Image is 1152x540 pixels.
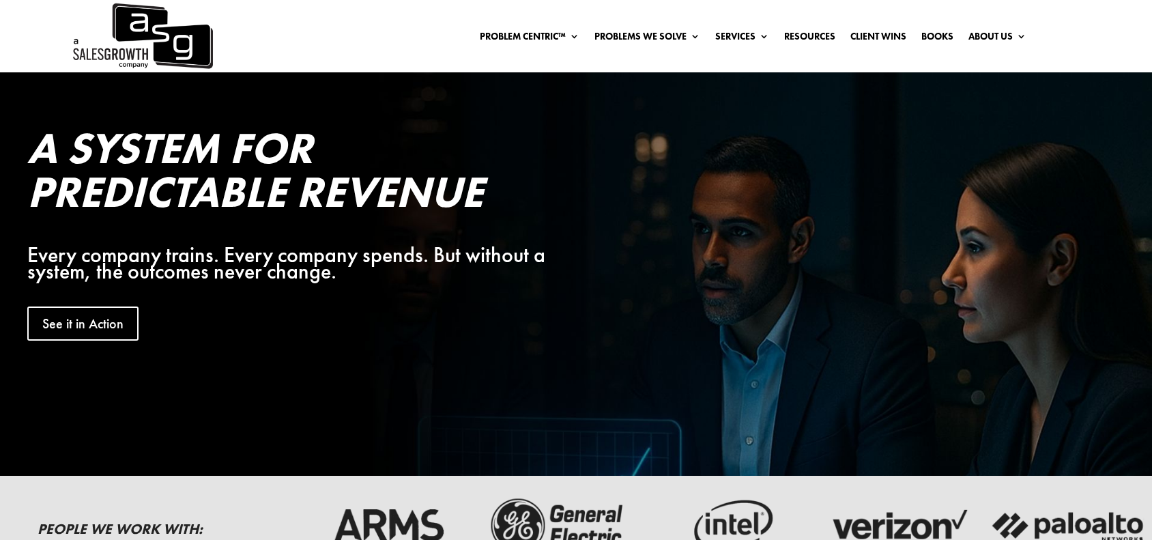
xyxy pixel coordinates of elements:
a: Resources [784,31,835,46]
a: Problem Centric™ [480,31,579,46]
a: Client Wins [850,31,906,46]
a: Books [921,31,953,46]
a: See it in Action [27,307,139,341]
a: About Us [968,31,1026,46]
a: Problems We Solve [594,31,700,46]
h2: A System for Predictable Revenue [27,126,595,221]
a: Services [715,31,769,46]
div: Every company trains. Every company spends. But without a system, the outcomes never change. [27,247,595,280]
